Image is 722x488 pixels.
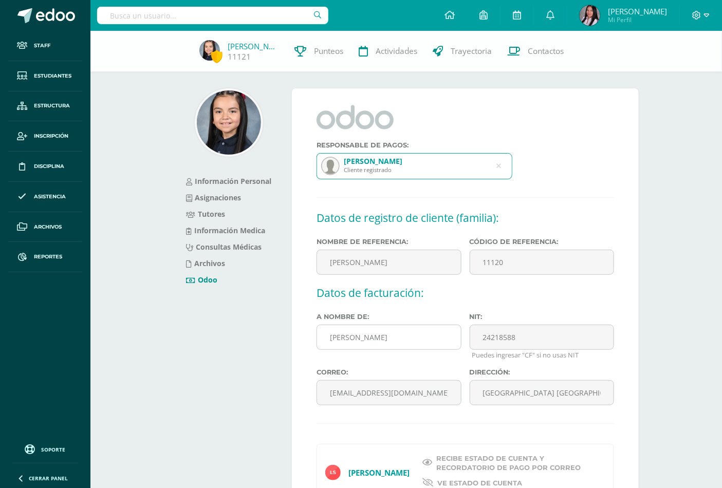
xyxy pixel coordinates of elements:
a: Disciplina [8,152,82,182]
a: Actividades [351,31,425,72]
span: Staff [34,42,50,50]
label: Código de referencia: [470,238,614,246]
span: Archivos [34,223,62,231]
a: [PERSON_NAME] [228,41,279,51]
input: ie. López Pérez [317,250,461,275]
input: Vacío para autogenerar [470,250,614,275]
span: Cerrar panel [29,475,68,482]
span: Inscripción [34,132,68,140]
span: Contactos [528,46,564,57]
a: Asistencia [8,182,82,212]
img: 3e316742c360acabea809f1845e48658.png [199,40,220,61]
span: Disciplina [34,162,64,171]
span: Recibe estado de cuenta y recordatorio de pago por correo [436,454,593,472]
span: Punteos [314,46,343,57]
input: Busca un usuario... [97,7,328,24]
a: Trayectoria [425,31,499,72]
a: Información Personal [186,176,271,186]
a: Punteos [287,31,351,72]
input: ie. Juan López [317,325,461,350]
a: Archivos [8,212,82,242]
img: 87e54d6789483abe9c84607d596caa18.png [325,465,341,480]
a: Reportes [8,242,82,272]
span: [PERSON_NAME] [608,6,667,16]
div: [PERSON_NAME] [344,156,402,166]
span: Mi Perfil [608,15,667,24]
a: Archivos [186,258,225,268]
input: ie. Ciudad [470,380,614,405]
img: default-avatar.png [322,158,339,174]
a: Asignaciones [186,193,241,202]
a: Estudiantes [8,61,82,91]
span: Trayectoria [451,46,492,57]
img: odoo-logo-new.png [317,105,394,129]
a: Soporte [12,442,78,456]
img: 1c4a8e29229ca7cba10d259c3507f649.png [580,5,600,26]
label: Dirección: [470,368,614,376]
label: Correo: [317,368,461,376]
span: Actividades [376,46,417,57]
a: Staff [8,31,82,61]
input: Busca al cliente acá [317,154,512,179]
a: Odoo [186,275,217,285]
a: 11121 [228,51,251,62]
span: Reportes [34,253,62,261]
label: Responsable de pagos: [317,141,512,149]
a: Estructura [8,91,82,122]
label: Nombre de referencia: [317,238,461,246]
a: Información Medica [186,226,265,235]
span: [PERSON_NAME] [348,467,410,478]
a: Consultas Médicas [186,242,262,252]
div: Cliente registrado [344,166,402,174]
span: Soporte [42,446,66,453]
p: Puedes ingresar "CF" si no usas NIT [470,350,614,360]
span: Estructura [34,102,70,110]
h2: Datos de facturación: [317,283,614,303]
img: dcecee0e8f49683c7ad5dbdb9de98a94.png [197,90,261,155]
label: A nombre de: [317,313,461,321]
span: Asistencia [34,193,66,201]
a: Contactos [499,31,571,72]
h2: Datos de registro de cliente (familia): [317,208,614,228]
a: Inscripción [8,121,82,152]
a: Tutores [186,209,225,219]
span: Estudiantes [34,72,71,80]
label: Nit: [470,313,614,321]
input: NIT [470,325,614,350]
input: ie. correo@email.com [317,380,461,405]
span: Ve estado de cuenta [437,478,522,487]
